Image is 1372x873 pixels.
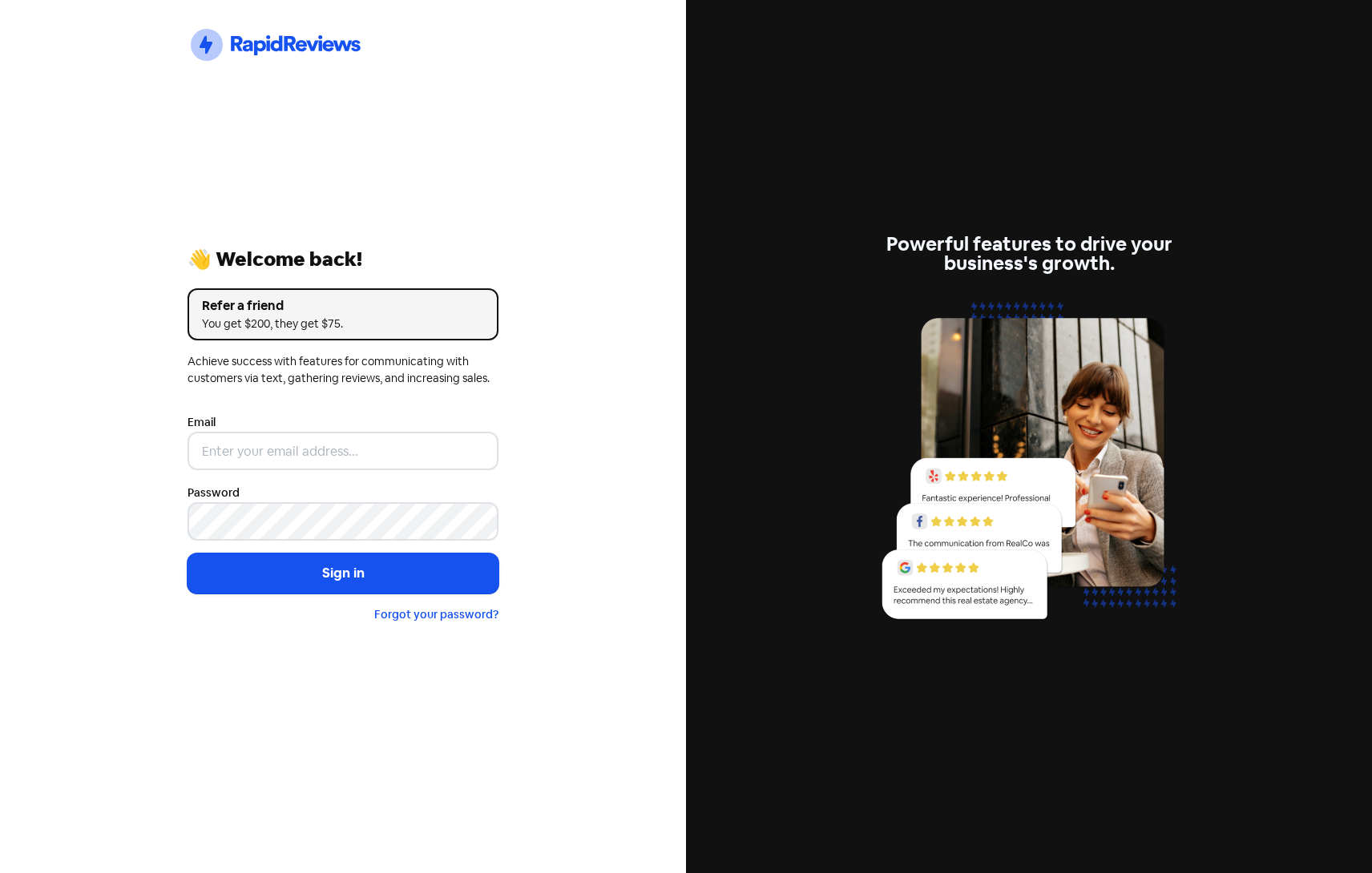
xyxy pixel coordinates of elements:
img: reviews [874,292,1184,638]
label: Password [188,485,240,501]
button: Sign in [188,553,498,593]
div: Refer a friend [202,296,484,316]
div: You get $200, they get $75. [202,316,484,332]
div: Powerful features to drive your business's growth. [874,235,1184,273]
div: 👋 Welcome back! [188,250,498,269]
input: Enter your email address... [188,432,498,470]
label: Email [188,414,216,431]
a: Forgot your password? [374,607,498,622]
div: Achieve success with features for communicating with customers via text, gathering reviews, and i... [188,353,498,387]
